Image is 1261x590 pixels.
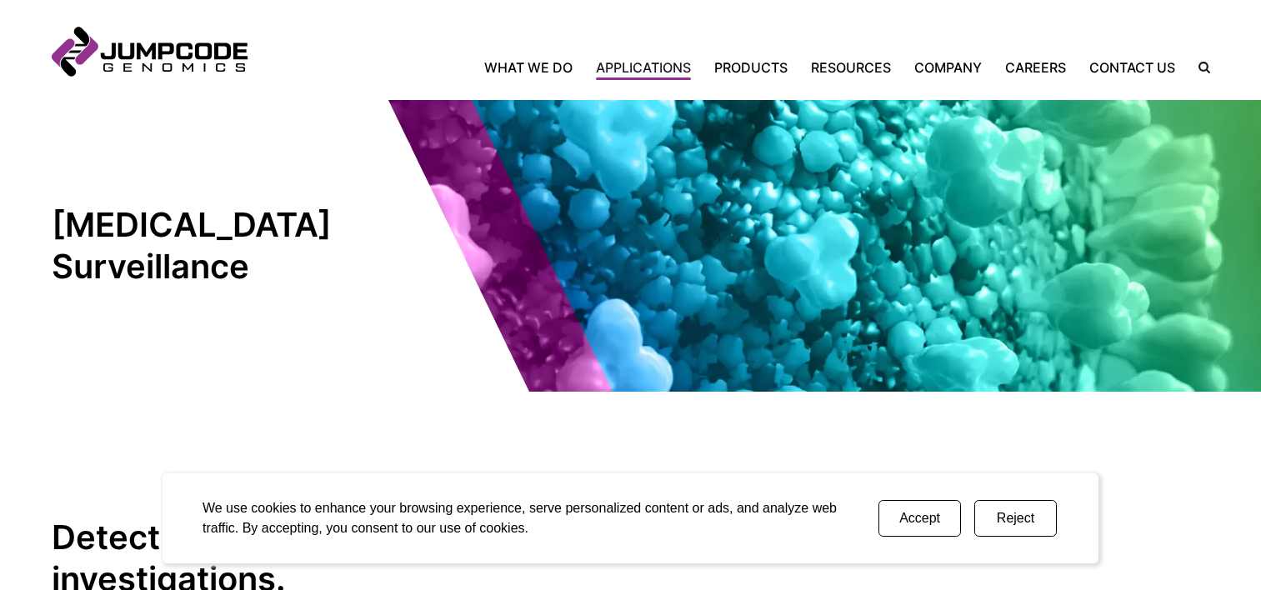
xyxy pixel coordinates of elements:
[878,500,961,537] button: Accept
[484,57,584,77] a: What We Do
[248,57,1187,77] nav: Primary Navigation
[52,204,352,287] h1: [MEDICAL_DATA] Surveillance
[799,57,903,77] a: Resources
[1078,57,1187,77] a: Contact Us
[584,57,703,77] a: Applications
[993,57,1078,77] a: Careers
[703,57,799,77] a: Products
[974,500,1057,537] button: Reject
[203,501,837,535] span: We use cookies to enhance your browsing experience, serve personalized content or ads, and analyz...
[1187,62,1210,73] label: Search the site.
[903,57,993,77] a: Company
